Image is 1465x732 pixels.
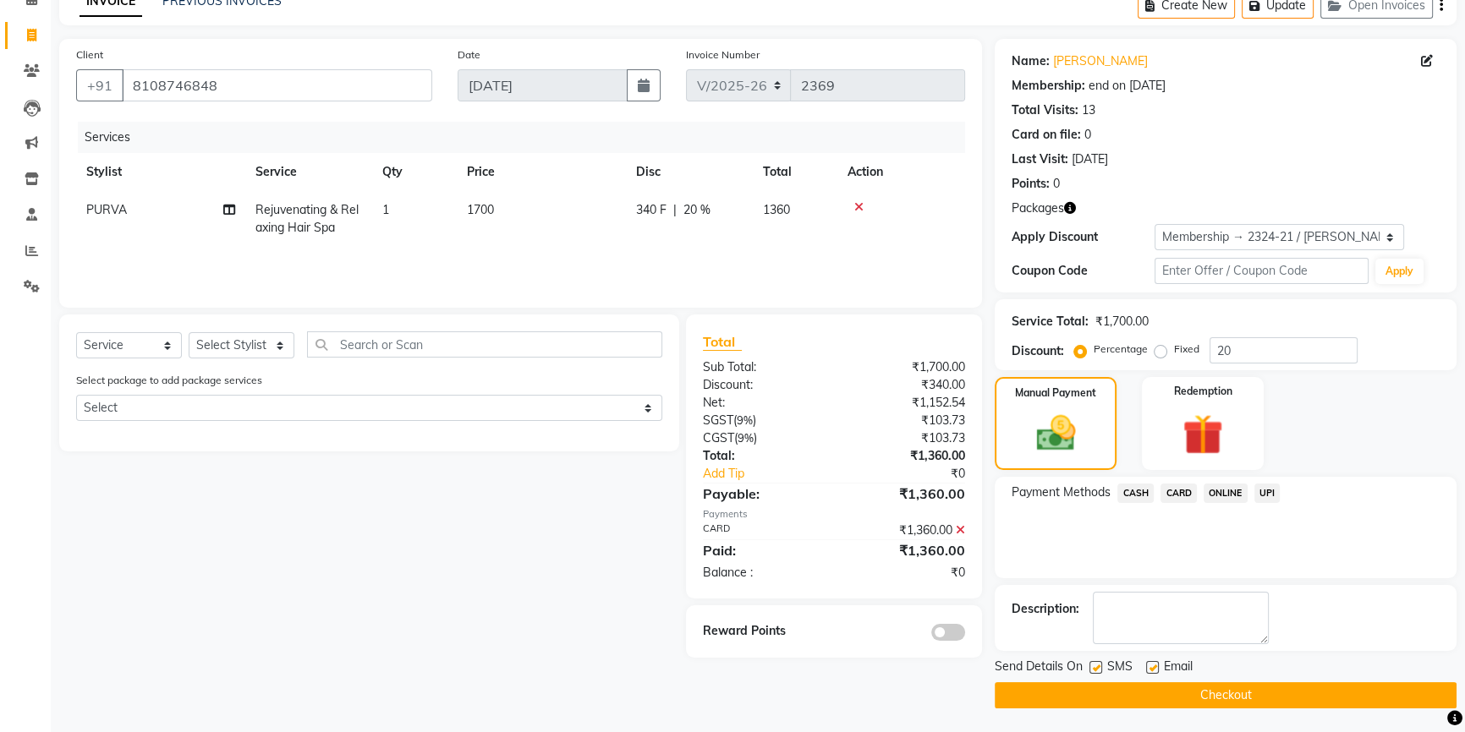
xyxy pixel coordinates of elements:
span: UPI [1254,483,1281,503]
div: Total Visits: [1012,101,1078,119]
div: [DATE] [1072,150,1108,168]
div: ₹103.73 [834,412,978,429]
label: Select package to add package services [76,373,262,388]
img: _gift.svg [1170,409,1236,460]
div: Payments [703,507,966,522]
div: ₹340.00 [834,376,978,394]
div: Last Visit: [1012,150,1068,168]
a: Add Tip [690,465,859,483]
th: Total [753,153,837,191]
div: Balance : [690,564,834,582]
span: PURVA [86,202,127,217]
span: 1700 [467,202,494,217]
div: ₹1,152.54 [834,394,978,412]
label: Invoice Number [686,47,760,63]
label: Redemption [1174,384,1232,399]
img: _cash.svg [1024,411,1088,456]
label: Percentage [1094,341,1148,357]
span: SGST [703,412,733,428]
div: 0 [1053,175,1060,193]
div: ₹0 [834,564,978,582]
input: Search or Scan [307,331,662,358]
div: Membership: [1012,77,1085,95]
div: Coupon Code [1012,262,1155,280]
span: ONLINE [1204,483,1248,503]
div: ₹1,700.00 [834,358,978,376]
div: Description: [1012,600,1079,618]
div: Name: [1012,52,1050,70]
div: ₹0 [858,465,978,483]
span: 9% [738,431,754,445]
div: Discount: [1012,342,1064,360]
label: Fixed [1174,341,1199,357]
div: Apply Discount [1012,228,1155,246]
div: Points: [1012,175,1050,193]
div: Payable: [690,483,834,504]
div: ₹1,700.00 [1095,313,1149,330]
span: 9% [737,413,753,427]
div: ( ) [690,412,834,429]
div: end on [DATE] [1089,77,1166,95]
th: Stylist [76,153,245,191]
div: Service Total: [1012,313,1089,330]
div: Reward Points [690,622,834,641]
div: ₹1,360.00 [834,540,978,560]
span: 20 % [683,201,711,219]
input: Enter Offer / Coupon Code [1155,258,1369,284]
th: Qty [372,153,457,191]
div: Discount: [690,376,834,394]
span: Send Details On [995,658,1083,679]
th: Disc [626,153,753,191]
label: Manual Payment [1015,385,1096,401]
span: Rejuvenating & Relaxing Hair Spa [255,202,359,235]
span: Total [703,333,742,351]
a: [PERSON_NAME] [1053,52,1148,70]
button: +91 [76,69,123,101]
div: ( ) [690,429,834,447]
div: Sub Total: [690,358,834,376]
th: Service [245,153,372,191]
div: Total: [690,447,834,465]
div: Services [78,122,978,153]
span: 1 [382,202,389,217]
div: 13 [1082,101,1095,119]
div: ₹1,360.00 [834,483,978,504]
span: Payment Methods [1012,483,1111,501]
span: SMS [1107,658,1133,679]
button: Apply [1375,259,1424,284]
div: Paid: [690,540,834,560]
div: CARD [690,522,834,539]
input: Search by Name/Mobile/Email/Code [122,69,432,101]
div: 0 [1084,126,1091,144]
div: Card on file: [1012,126,1081,144]
span: 340 F [636,201,667,219]
span: 1360 [763,202,790,217]
div: ₹1,360.00 [834,522,978,539]
div: Net: [690,394,834,412]
span: CASH [1117,483,1154,503]
span: Email [1164,658,1193,679]
th: Action [837,153,965,191]
div: ₹1,360.00 [834,447,978,465]
div: ₹103.73 [834,429,978,447]
th: Price [457,153,626,191]
span: Packages [1012,199,1064,217]
label: Date [458,47,480,63]
span: CGST [703,430,734,445]
span: | [673,201,677,219]
button: Checkout [995,682,1457,708]
label: Client [76,47,103,63]
span: CARD [1160,483,1197,503]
